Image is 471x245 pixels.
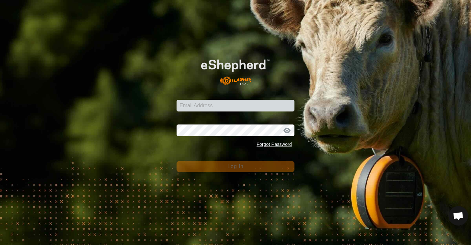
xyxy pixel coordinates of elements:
[449,206,468,226] div: Open chat
[227,164,243,169] span: Log In
[189,50,283,90] img: E-shepherd Logo
[257,142,292,147] a: Forgot Password
[177,161,294,172] button: Log In
[177,100,294,111] input: Email Address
